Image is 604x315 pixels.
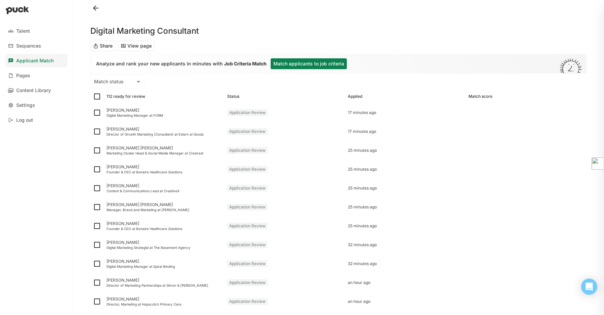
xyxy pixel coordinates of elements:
div: Application Review [227,166,268,173]
div: 17 minutes ago [348,110,463,115]
div: [PERSON_NAME] [PERSON_NAME] [107,146,222,150]
button: Share [90,40,115,51]
div: [PERSON_NAME] [107,165,222,169]
div: Application Review [227,109,268,116]
a: Talent [5,24,67,38]
div: an hour ago [348,280,463,285]
div: 17 minutes ago [348,129,463,134]
div: [PERSON_NAME] [107,240,222,245]
div: Application Review [227,260,268,267]
div: Open Intercom Messenger [581,279,597,295]
div: Match score [469,94,492,99]
a: Pages [5,69,67,82]
div: 25 minutes ago [348,148,463,153]
button: View page [118,40,154,51]
div: Settings [16,103,35,108]
div: 112 ready for review [107,94,145,99]
div: Application Review [227,147,268,154]
div: Director, Marketing at Hopscotch Primary Care [107,302,222,306]
div: Applied [348,94,362,99]
div: 25 minutes ago [348,224,463,228]
div: Talent [16,28,30,34]
div: Application Review [227,241,268,248]
div: [PERSON_NAME] [107,297,222,302]
div: Applicant Match [16,58,54,64]
div: [PERSON_NAME] [107,221,222,226]
div: 25 minutes ago [348,167,463,172]
div: 32 minutes ago [348,261,463,266]
div: [PERSON_NAME] [107,183,222,188]
div: Content Library [16,88,51,93]
a: Sequences [5,39,67,53]
div: Application Review [227,279,268,286]
div: [PERSON_NAME] [107,108,222,113]
img: toggle-logo.svg [592,157,604,170]
div: Pages [16,73,30,79]
div: 25 minutes ago [348,205,463,209]
div: Digital Marketing Manager at FORM [107,113,222,117]
div: [PERSON_NAME] [107,278,222,283]
div: Marketing Cluster Head & Social Media Manager at Credvest [107,151,222,155]
div: an hour ago [348,299,463,304]
div: Founder & CEO at Bonaire Healthcare Solutions [107,227,222,231]
div: Application Review [227,185,268,192]
a: Settings [5,98,67,112]
b: Job Criteria Match [224,61,267,66]
a: Applicant Match [5,54,67,67]
div: [PERSON_NAME] [107,259,222,264]
div: Director of Growth Marketing (Consultant) at Extern al Goods [107,132,222,136]
div: Status [227,94,239,99]
h1: Digital Marketing Consultant [90,27,199,35]
div: 32 minutes ago [348,242,463,247]
div: Sequences [16,43,41,49]
div: Manager, Brand and Marketing at [PERSON_NAME] [107,208,222,212]
div: Digital Marketing Strategist at The Basement Agency [107,246,222,250]
div: Application Review [227,223,268,229]
div: [PERSON_NAME] [107,127,222,132]
div: Digital Marketing Manager at Spiral Binding [107,264,222,268]
a: Content Library [5,84,67,97]
div: Director of Marketing Partnerships at Simon & [PERSON_NAME] [107,283,222,287]
button: Match applicants to job criteria [271,58,347,69]
div: [PERSON_NAME] [PERSON_NAME] [107,202,222,207]
div: Analyze and rank your new applicants in minutes with [96,60,267,67]
div: Content & Communications Lead at CreativeX [107,189,222,193]
div: Founder & CEO at Bonaire Healthcare Solutions [107,170,222,174]
div: Log out [16,117,33,123]
div: 25 minutes ago [348,186,463,191]
div: Application Review [227,298,268,305]
div: Application Review [227,204,268,210]
div: Application Review [227,128,268,135]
